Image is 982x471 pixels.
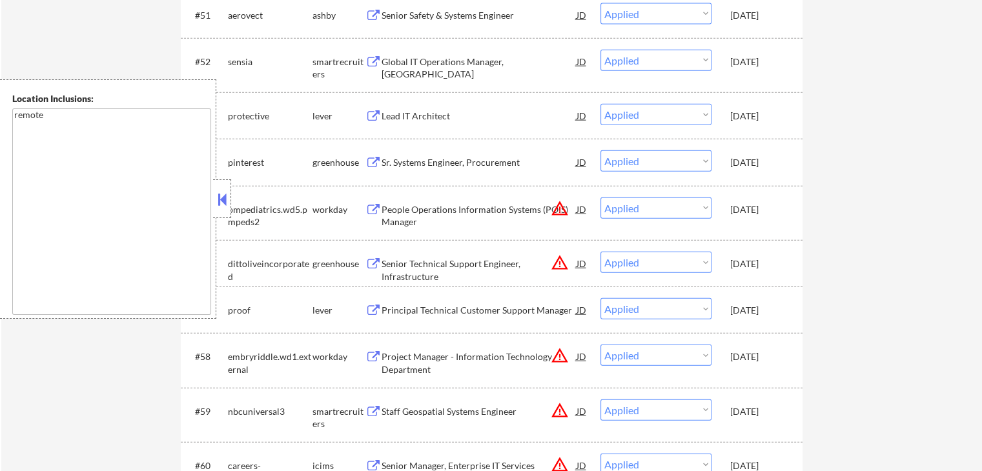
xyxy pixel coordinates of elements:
div: [DATE] [730,257,787,270]
div: sensia [228,55,312,68]
div: Project Manager - Information Technology Department [382,350,577,376]
div: JD [575,345,588,368]
div: lever [312,110,365,123]
div: [DATE] [730,55,787,68]
button: warning_amber [551,254,569,272]
div: Senior Safety & Systems Engineer [382,9,577,22]
div: Global IT Operations Manager, [GEOGRAPHIC_DATA] [382,55,577,81]
div: JD [575,50,588,73]
div: [DATE] [730,156,787,169]
div: aerovect [228,9,312,22]
button: warning_amber [551,199,569,217]
div: nbcuniversal3 [228,405,312,418]
div: #52 [195,55,218,68]
div: protective [228,110,312,123]
div: JD [575,3,588,26]
div: Lead IT Architect [382,110,577,123]
div: workday [312,350,365,363]
div: [DATE] [730,304,787,317]
div: [DATE] [730,350,787,363]
div: #59 [195,405,218,418]
div: greenhouse [312,257,365,270]
div: People Operations Information Systems (POIS) Manager [382,203,577,228]
div: [DATE] [730,110,787,123]
div: JD [575,197,588,221]
button: warning_amber [551,401,569,419]
div: Location Inclusions: [12,92,211,105]
div: [DATE] [730,9,787,22]
div: Principal Technical Customer Support Manager [382,304,577,317]
div: pinterest [228,156,312,169]
div: Sr. Systems Engineer, Procurement [382,156,577,169]
div: dittoliveincorporated [228,257,312,283]
div: #51 [195,9,218,22]
div: smartrecruiters [312,405,365,430]
div: Senior Technical Support Engineer, Infrastructure [382,257,577,283]
div: JD [575,399,588,423]
button: warning_amber [551,346,569,365]
div: pmpediatrics.wd5.pmpeds2 [228,203,312,228]
div: greenhouse [312,156,365,169]
div: Staff Geospatial Systems Engineer [382,405,577,418]
div: #58 [195,350,218,363]
div: proof [228,304,312,317]
div: smartrecruiters [312,55,365,81]
div: [DATE] [730,405,787,418]
div: embryriddle.wd1.external [228,350,312,376]
div: JD [575,252,588,275]
div: workday [312,203,365,216]
div: JD [575,298,588,321]
div: [DATE] [730,203,787,216]
div: JD [575,150,588,174]
div: lever [312,304,365,317]
div: ashby [312,9,365,22]
div: JD [575,104,588,127]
